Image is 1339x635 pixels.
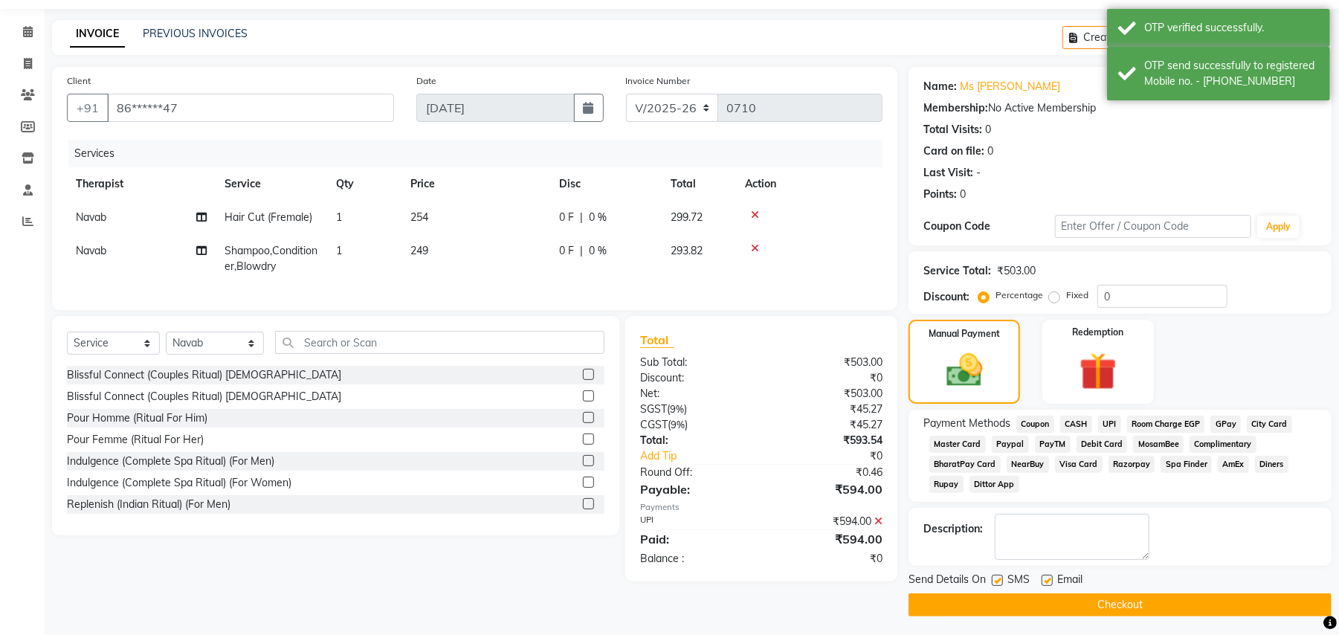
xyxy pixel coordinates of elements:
label: Invoice Number [626,74,691,88]
span: SMS [1007,572,1030,590]
span: Complimentary [1190,436,1256,453]
div: ( ) [629,417,761,433]
button: Create New [1062,26,1148,49]
div: ₹503.00 [761,355,894,370]
span: 1 [336,210,342,224]
div: Description: [923,521,983,537]
div: No Active Membership [923,100,1317,116]
div: Coupon Code [923,219,1054,234]
span: 0 F [559,210,574,225]
span: PayTM [1035,436,1071,453]
div: ₹0 [761,370,894,386]
th: Disc [550,167,662,201]
span: 293.82 [671,244,703,257]
div: ( ) [629,402,761,417]
span: 1 [336,244,342,257]
a: Add Tip [629,448,784,464]
div: ₹0 [761,551,894,567]
div: Services [68,140,894,167]
span: Hair Cut (Fremale) [225,210,312,224]
th: Therapist [67,167,216,201]
span: 299.72 [671,210,703,224]
span: | [580,210,583,225]
div: UPI [629,514,761,529]
span: Paypal [992,436,1029,453]
span: | [580,243,583,259]
label: Date [416,74,436,88]
div: Membership: [923,100,988,116]
button: Apply [1257,216,1300,238]
span: UPI [1098,416,1121,433]
div: ₹594.00 [761,530,894,548]
img: _cash.svg [935,349,994,391]
th: Action [736,167,883,201]
label: Manual Payment [929,327,1000,341]
span: City Card [1247,416,1292,433]
div: Payable: [629,480,761,498]
div: Round Off: [629,465,761,480]
div: Blissful Connect (Couples Ritual) [DEMOGRAPHIC_DATA] [67,367,341,383]
label: Redemption [1072,326,1123,339]
div: ₹0.46 [761,465,894,480]
div: Service Total: [923,263,991,279]
span: Diners [1255,456,1288,473]
span: Send Details On [909,572,986,590]
div: ₹594.00 [761,514,894,529]
div: Replenish (Indian Ritual) (For Men) [67,497,230,512]
div: 0 [987,144,993,159]
a: PREVIOUS INVOICES [143,27,248,40]
div: Name: [923,79,957,94]
label: Fixed [1066,289,1088,302]
div: ₹45.27 [761,417,894,433]
span: Debit Card [1077,436,1128,453]
span: Total [640,332,674,348]
div: - [976,165,981,181]
th: Qty [327,167,401,201]
span: 9% [671,419,685,431]
div: ₹0 [784,448,894,464]
div: ₹594.00 [761,480,894,498]
div: Indulgence (Complete Spa Ritual) (For Men) [67,454,274,469]
span: Coupon [1016,416,1054,433]
label: Client [67,74,91,88]
button: Checkout [909,593,1332,616]
th: Total [662,167,736,201]
span: GPay [1210,416,1241,433]
label: Percentage [996,289,1043,302]
div: Balance : [629,551,761,567]
span: NearBuy [1007,456,1049,473]
span: 0 % [589,210,607,225]
div: Payments [640,501,883,514]
div: Pour Homme (Ritual For Him) [67,410,207,426]
div: 0 [960,187,966,202]
div: Points: [923,187,957,202]
span: Payment Methods [923,416,1010,431]
div: Total Visits: [923,122,982,138]
div: Net: [629,386,761,402]
span: Razorpay [1109,456,1155,473]
th: Service [216,167,327,201]
span: BharatPay Card [929,456,1001,473]
span: Shampoo,Conditioner,Blowdry [225,244,317,273]
div: OTP verified successfully. [1144,20,1319,36]
input: Enter Offer / Coupon Code [1055,215,1251,238]
span: CGST [640,418,668,431]
span: 0 % [589,243,607,259]
span: SGST [640,402,667,416]
div: ₹503.00 [761,386,894,402]
a: INVOICE [70,21,125,48]
div: Card on file: [923,144,984,159]
div: Sub Total: [629,355,761,370]
span: AmEx [1218,456,1249,473]
div: Last Visit: [923,165,973,181]
span: 249 [410,244,428,257]
div: ₹503.00 [997,263,1036,279]
input: Search by Name/Mobile/Email/Code [107,94,394,122]
button: +91 [67,94,109,122]
span: Email [1057,572,1083,590]
span: MosamBee [1133,436,1184,453]
div: Paid: [629,530,761,548]
div: Indulgence (Complete Spa Ritual) (For Women) [67,475,291,491]
span: 0 F [559,243,574,259]
div: OTP send successfully to registered Mobile no. - 918670087547 [1144,58,1319,89]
